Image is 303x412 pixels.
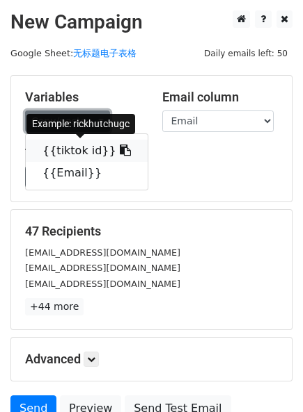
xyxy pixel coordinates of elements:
[25,90,141,105] h5: Variables
[25,279,180,289] small: [EMAIL_ADDRESS][DOMAIN_NAME]
[25,224,278,239] h5: 47 Recipients
[25,352,278,367] h5: Advanced
[25,110,110,132] a: Copy/paste...
[26,114,135,134] div: Example: rickhutchugc
[233,345,303,412] iframe: Chat Widget
[199,46,293,61] span: Daily emails left: 50
[162,90,279,105] h5: Email column
[25,263,180,273] small: [EMAIL_ADDRESS][DOMAIN_NAME]
[26,162,148,184] a: {{Email}}
[25,247,180,258] small: [EMAIL_ADDRESS][DOMAIN_NAME]
[233,345,303,412] div: 聊天小组件
[10,10,293,34] h2: New Campaign
[199,48,293,58] a: Daily emails left: 50
[25,298,84,315] a: +44 more
[10,48,137,58] small: Google Sheet:
[26,140,148,162] a: {{tiktok id}}
[73,48,137,58] a: 无标题电子表格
